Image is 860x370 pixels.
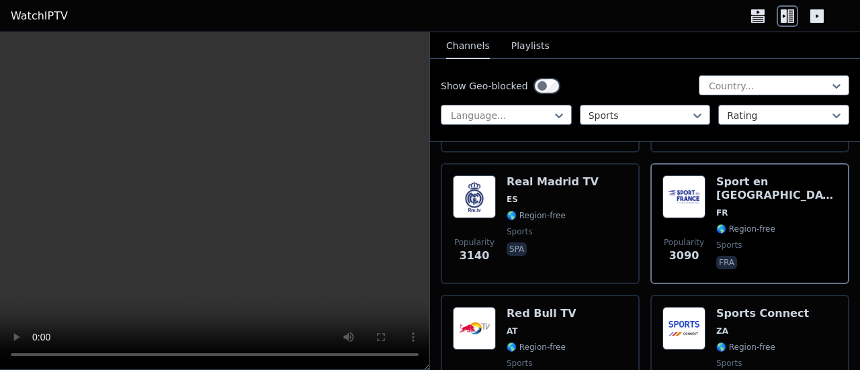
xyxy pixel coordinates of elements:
[716,256,737,269] p: fra
[507,326,518,336] span: AT
[446,34,490,59] button: Channels
[716,307,809,320] h6: Sports Connect
[511,34,550,59] button: Playlists
[453,307,496,350] img: Red Bull TV
[11,8,68,24] a: WatchIPTV
[716,342,775,353] span: 🌎 Region-free
[716,207,728,218] span: FR
[716,175,837,202] h6: Sport en [GEOGRAPHIC_DATA]
[507,242,527,256] p: spa
[716,358,742,369] span: sports
[454,237,494,248] span: Popularity
[507,194,518,205] span: ES
[507,342,566,353] span: 🌎 Region-free
[662,307,705,350] img: Sports Connect
[716,224,775,234] span: 🌎 Region-free
[507,210,566,221] span: 🌎 Region-free
[453,175,496,218] img: Real Madrid TV
[664,237,704,248] span: Popularity
[716,326,728,336] span: ZA
[716,240,742,250] span: sports
[460,248,490,264] span: 3140
[507,175,599,189] h6: Real Madrid TV
[507,226,532,237] span: sports
[507,307,576,320] h6: Red Bull TV
[669,248,699,264] span: 3090
[662,175,705,218] img: Sport en France
[441,79,528,93] label: Show Geo-blocked
[507,358,532,369] span: sports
